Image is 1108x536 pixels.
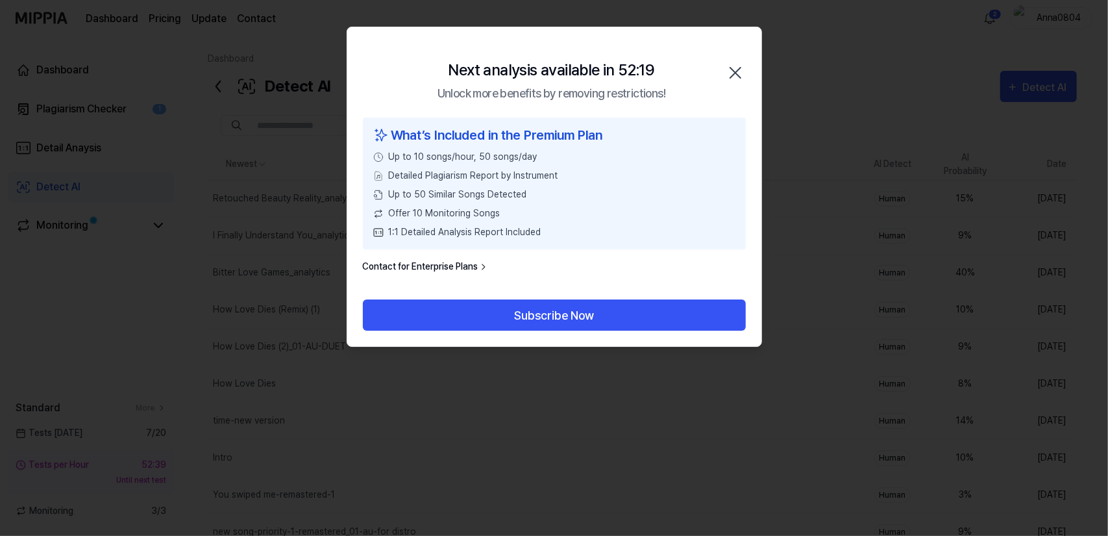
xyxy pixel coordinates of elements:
[389,188,527,201] span: Up to 50 Similar Songs Detected
[389,207,500,220] span: Offer 10 Monitoring Songs
[437,84,665,102] div: Unlock more benefits by removing restrictions!
[363,260,489,274] a: Contact for Enterprise Plans
[389,169,558,183] span: Detailed Plagiarism Report by Instrument
[389,150,537,164] span: Up to 10 songs/hour, 50 songs/day
[373,125,735,145] div: What’s Included in the Premium Plan
[373,171,384,181] img: File Select
[363,300,746,331] button: Subscribe Now
[389,225,541,239] span: 1:1 Detailed Analysis Report Included
[373,125,389,145] img: sparkles icon
[449,58,655,82] div: Next analysis available in 52:19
